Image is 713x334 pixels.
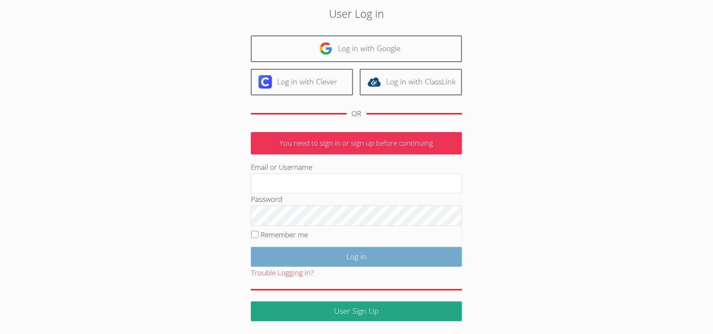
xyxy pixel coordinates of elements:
[164,5,549,22] h2: User Log in
[251,132,462,155] p: You need to sign in or sign up before continuing
[251,301,462,321] a: User Sign Up
[259,75,272,89] img: clever-logo-6eab21bc6e7a338710f1a6ff85c0baf02591cd810cc4098c63d3a4b26e2feb20.svg
[251,35,462,62] a: Log in with Google
[367,75,381,89] img: classlink-logo-d6bb404cc1216ec64c9a2012d9dc4662098be43eaf13dc465df04b49fa7ab582.svg
[352,108,362,120] div: OR
[360,69,462,95] a: Log in with ClassLink
[319,42,333,55] img: google-logo-50288ca7cdecda66e5e0955fdab243c47b7ad437acaf1139b6f446037453330a.svg
[261,230,308,239] label: Remember me
[251,267,313,279] button: Trouble Logging In?
[251,69,353,95] a: Log in with Clever
[251,247,462,267] input: Log in
[251,194,282,204] label: Password
[251,162,312,172] label: Email or Username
